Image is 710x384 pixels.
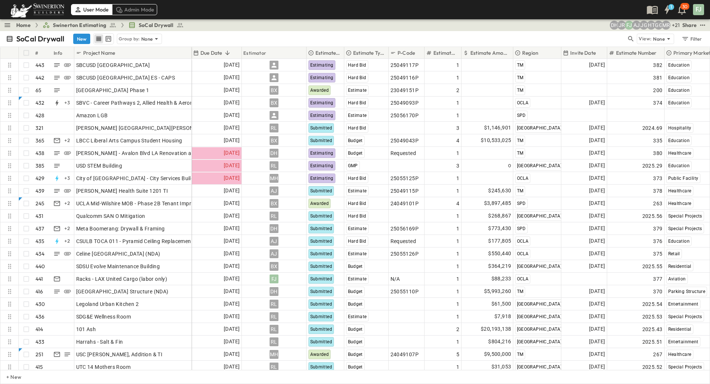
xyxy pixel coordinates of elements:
span: [DATE] [224,61,240,69]
div: Share [682,21,697,29]
span: Submitted [310,289,332,294]
span: 23049151P [390,87,419,94]
div: table view [93,33,114,44]
div: Filter [681,35,702,43]
span: [DATE] [589,124,605,132]
span: 382 [653,61,662,69]
span: 377 [653,275,662,283]
span: 2025.55 [642,263,663,270]
span: [DATE] [224,224,240,233]
span: 25055125P [390,175,419,182]
div: DH [270,149,278,158]
span: 1 [456,300,459,308]
span: Hard Bid [348,75,366,80]
span: Estimate [348,113,367,118]
span: [DATE] [224,136,240,145]
span: 1 [456,61,459,69]
span: [PERSON_NAME] Health Suite 1201 TI [76,187,168,195]
div: + 3 [63,174,72,183]
span: [DATE] [224,262,240,270]
span: [DATE] [589,61,605,69]
span: Budget [348,302,363,307]
span: [DATE] [224,199,240,208]
span: [DATE] [224,73,240,82]
span: TM [517,289,524,294]
div: Admin Mode [112,4,158,15]
span: [DATE] [224,274,240,283]
div: Info [52,47,74,59]
span: Special Projects [668,213,702,219]
span: 2025.54 [642,300,663,308]
div: Joshua Russell (joshua.russell@swinerton.com) [617,21,626,30]
div: MH [270,174,278,183]
span: Submitted [310,276,332,282]
span: SPD [517,226,526,231]
span: Submitted [310,125,332,131]
span: Education [668,88,690,93]
span: OCLA [517,100,529,105]
span: Entertainment [668,302,699,307]
div: RL [270,300,278,309]
div: RL [270,161,278,170]
span: City of [GEOGRAPHIC_DATA] - City Services Building [76,175,202,182]
div: BX [270,262,278,271]
span: 1 [456,99,459,107]
span: N/A [390,275,400,283]
span: [DATE] [224,124,240,132]
div: BX [270,199,278,208]
span: Hard Bid [348,63,366,68]
span: [DATE] [589,262,605,270]
span: [DATE] [224,86,240,94]
p: 365 [35,137,45,144]
button: test [698,21,707,30]
span: Requested [390,149,416,157]
span: [DATE] [589,136,605,145]
span: TM [517,88,524,93]
span: SDSU Evolve Maintenance Building [76,263,160,270]
span: UCLA Mid-Wilshire MOB - Phase 2B Tenant Improvements Floors 1-3 100% SD Budget [76,200,282,207]
p: P-Code [398,49,415,57]
span: $773,430 [488,224,511,233]
div: Estimator [242,47,307,59]
span: $364,219 [488,262,511,270]
span: [GEOGRAPHIC_DATA] [517,264,562,269]
p: Estimate Type [353,49,385,57]
p: 438 [35,149,45,157]
span: 25056170P [390,112,419,119]
div: + 2 [63,136,72,145]
span: [DATE] [589,300,605,308]
span: 378 [653,187,662,195]
span: 2024.69 [642,124,663,132]
span: Estimating [310,176,334,181]
div: Gerrad Gerber (gerrad.gerber@swinerton.com) [654,21,663,30]
div: DH [270,287,278,296]
span: [DATE] [224,149,240,157]
span: 380 [653,149,662,157]
span: 1 [456,112,459,119]
div: BX [270,136,278,145]
p: 65 [35,87,41,94]
p: 443 [35,61,45,69]
span: 24049101P [390,200,419,207]
div: Estimator [243,43,267,63]
p: 416 [35,288,43,295]
span: 373 [653,175,662,182]
span: Hard Bid [348,213,366,219]
img: 6c363589ada0b36f064d841b69d3a419a338230e66bb0a533688fa5cc3e9e735.png [9,2,66,17]
span: [DATE] [224,111,240,119]
div: BX [270,86,278,95]
span: [DATE] [224,237,240,245]
div: + 2 [63,237,72,246]
span: 25049043P [390,137,419,144]
span: 1 [456,250,459,257]
span: [DATE] [224,98,240,107]
span: Estimate [348,226,367,231]
span: Estimate [348,188,367,193]
span: 1 [456,275,459,283]
span: 1 [456,212,459,220]
span: Hard Bid [348,239,366,244]
span: SoCal Drywall [139,21,173,29]
span: Education [668,163,690,168]
span: [DATE] [224,174,240,182]
span: Education [668,75,690,80]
